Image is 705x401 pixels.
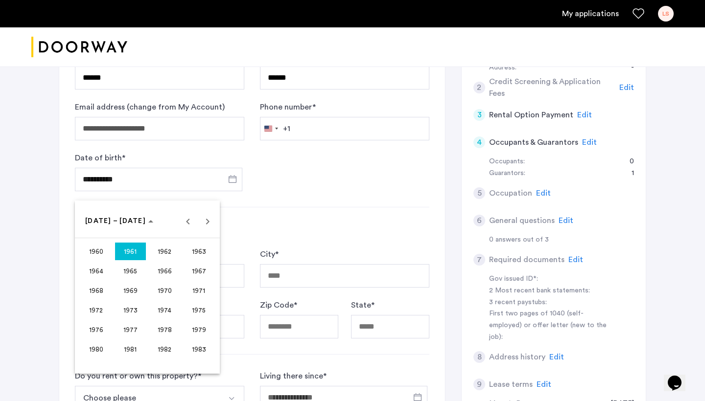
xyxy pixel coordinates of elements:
[81,282,112,299] span: 1968
[149,282,180,299] span: 1970
[149,262,180,280] span: 1966
[147,320,182,339] button: 1978
[113,242,147,261] button: 1961
[79,339,113,359] button: 1980
[178,211,198,231] button: Previous 24 years
[81,262,112,280] span: 1964
[79,300,113,320] button: 1972
[147,281,182,300] button: 1970
[85,218,146,224] span: [DATE] – [DATE]
[182,320,216,339] button: 1979
[113,281,147,300] button: 1969
[115,321,146,338] span: 1977
[115,340,146,358] span: 1981
[147,242,182,261] button: 1962
[113,339,147,359] button: 1981
[182,242,216,261] button: 1963
[79,281,113,300] button: 1968
[115,262,146,280] span: 1965
[79,242,113,261] button: 1960
[115,243,146,260] span: 1961
[81,301,112,319] span: 1972
[81,340,112,358] span: 1980
[184,340,214,358] span: 1983
[149,340,180,358] span: 1982
[184,262,214,280] span: 1967
[182,261,216,281] button: 1967
[149,301,180,319] span: 1974
[182,281,216,300] button: 1971
[182,339,216,359] button: 1983
[113,320,147,339] button: 1977
[79,261,113,281] button: 1964
[149,243,180,260] span: 1962
[113,261,147,281] button: 1965
[147,339,182,359] button: 1982
[664,362,695,391] iframe: chat widget
[79,320,113,339] button: 1976
[81,212,157,230] button: Choose date
[184,301,214,319] span: 1975
[81,243,112,260] span: 1960
[198,211,217,231] button: Next 24 years
[113,300,147,320] button: 1973
[115,282,146,299] span: 1969
[149,321,180,338] span: 1978
[184,282,214,299] span: 1971
[147,261,182,281] button: 1966
[184,243,214,260] span: 1963
[182,300,216,320] button: 1975
[147,300,182,320] button: 1974
[115,301,146,319] span: 1973
[81,321,112,338] span: 1976
[184,321,214,338] span: 1979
